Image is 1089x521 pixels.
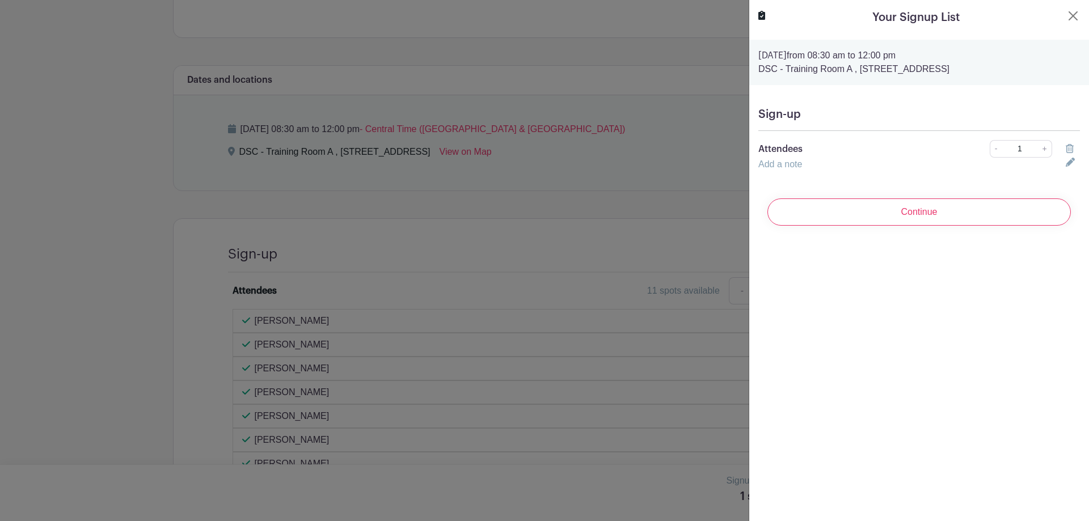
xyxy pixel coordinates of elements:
[1038,140,1052,158] a: +
[758,142,940,156] p: Attendees
[767,198,1071,226] input: Continue
[872,9,960,26] h5: Your Signup List
[990,140,1002,158] a: -
[758,159,802,169] a: Add a note
[758,108,1080,121] h5: Sign-up
[1066,9,1080,23] button: Close
[758,62,1080,76] p: DSC - Training Room A , [STREET_ADDRESS]
[758,49,1080,62] p: from 08:30 am to 12:00 pm
[758,51,787,60] strong: [DATE]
